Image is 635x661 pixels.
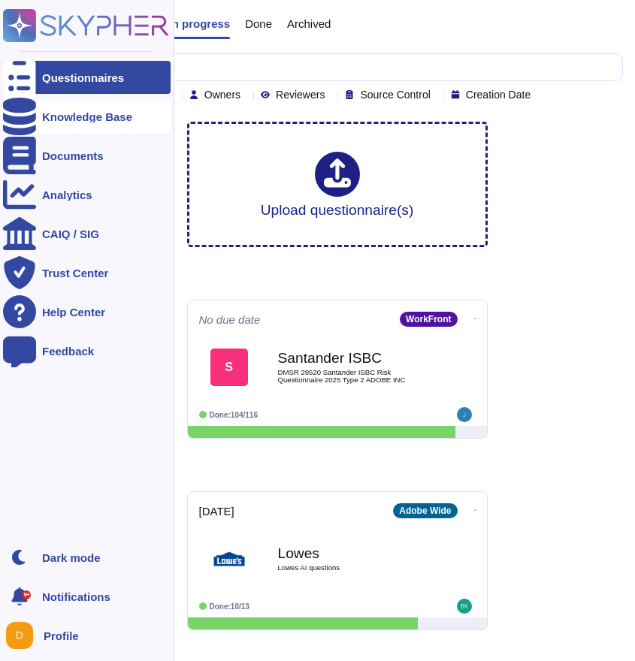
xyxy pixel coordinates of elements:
div: Feedback [42,346,94,357]
span: DMSR 29520 Santander ISBC Risk Questionnaire 2025 Type 2 ADOBE INC [278,369,428,383]
span: Lowes AI questions [278,564,428,572]
a: Analytics [3,178,171,211]
span: Owners [204,89,240,100]
div: Dark mode [42,552,101,563]
span: Creation Date [466,89,531,100]
span: Reviewers [276,89,325,100]
div: Analytics [42,189,92,201]
a: CAIQ / SIG [3,217,171,250]
img: user [6,622,33,649]
b: Santander ISBC [278,351,428,365]
span: Source Control [360,89,430,100]
div: WorkFront [400,312,457,327]
div: Adobe Wide [393,503,457,518]
span: Archived [287,18,331,29]
div: 9+ [22,590,31,599]
span: Done [245,18,272,29]
a: Knowledge Base [3,100,171,133]
div: Questionnaires [42,72,124,83]
a: Questionnaires [3,61,171,94]
a: Trust Center [3,256,171,289]
span: In progress [168,18,230,29]
img: Logo [210,540,248,578]
button: user [3,619,44,652]
span: Done: 104/116 [210,411,259,419]
span: No due date [199,314,261,325]
img: user [457,599,472,614]
div: Upload questionnaire(s) [261,152,414,217]
div: Trust Center [42,267,108,279]
div: CAIQ / SIG [42,228,99,240]
div: Help Center [42,306,105,318]
a: Documents [3,139,171,172]
span: [DATE] [199,506,234,517]
img: user [457,407,472,422]
span: Notifications [42,591,110,602]
div: Documents [42,150,104,161]
div: Knowledge Base [42,111,132,122]
span: Profile [44,630,79,641]
a: Feedback [3,334,171,367]
div: S [210,349,248,386]
span: Done: 10/13 [210,602,249,611]
a: Help Center [3,295,171,328]
b: Lowes [278,546,428,560]
input: Search by keywords [59,54,622,80]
